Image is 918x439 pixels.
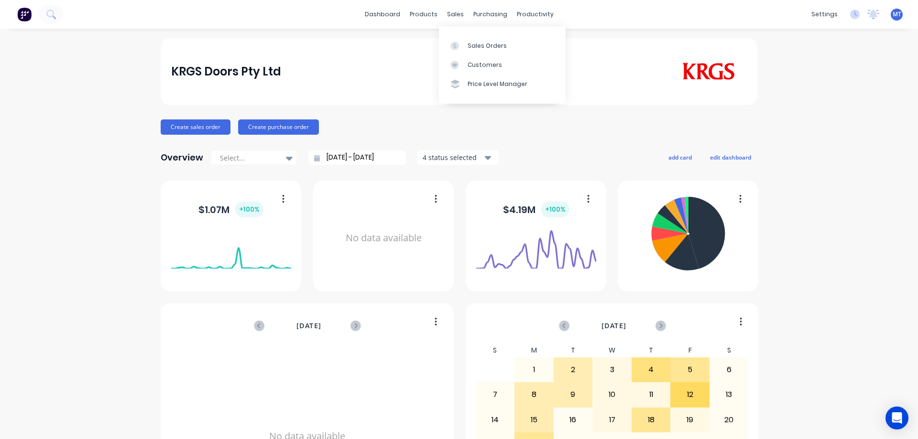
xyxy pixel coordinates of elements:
[541,202,569,217] div: + 100 %
[671,408,709,432] div: 19
[807,7,842,21] div: settings
[439,36,566,55] a: Sales Orders
[671,358,709,382] div: 5
[405,7,442,21] div: products
[360,7,405,21] a: dashboard
[238,119,319,135] button: Create purchase order
[296,321,321,331] span: [DATE]
[593,408,631,432] div: 17
[423,152,483,162] div: 4 status selected
[476,383,514,407] div: 7
[161,119,230,135] button: Create sales order
[710,408,748,432] div: 20
[468,42,507,50] div: Sales Orders
[235,202,263,217] div: + 100 %
[515,408,553,432] div: 15
[554,358,592,382] div: 2
[670,343,710,357] div: F
[710,343,749,357] div: S
[476,343,515,357] div: S
[893,10,901,19] span: MT
[476,408,514,432] div: 14
[593,358,631,382] div: 3
[161,148,203,167] div: Overview
[442,7,469,21] div: sales
[632,408,670,432] div: 18
[593,383,631,407] div: 10
[512,7,558,21] div: productivity
[632,358,670,382] div: 4
[417,150,499,165] button: 4 status selected
[680,63,737,81] img: KRGS Doors Pty Ltd
[515,358,553,382] div: 1
[439,75,566,94] a: Price Level Manager
[601,321,626,331] span: [DATE]
[632,383,670,407] div: 11
[885,407,908,429] div: Open Intercom Messenger
[671,383,709,407] div: 12
[514,343,554,357] div: M
[468,61,502,69] div: Customers
[469,7,512,21] div: purchasing
[515,383,553,407] div: 8
[592,343,632,357] div: W
[503,202,569,217] div: $ 4.19M
[710,358,748,382] div: 6
[632,343,671,357] div: T
[662,151,698,163] button: add card
[439,55,566,75] a: Customers
[554,383,592,407] div: 9
[704,151,757,163] button: edit dashboard
[171,62,281,81] div: KRGS Doors Pty Ltd
[710,383,748,407] div: 13
[17,7,32,21] img: Factory
[554,408,592,432] div: 16
[324,193,444,283] div: No data available
[468,80,527,88] div: Price Level Manager
[198,202,263,217] div: $ 1.07M
[554,343,593,357] div: T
